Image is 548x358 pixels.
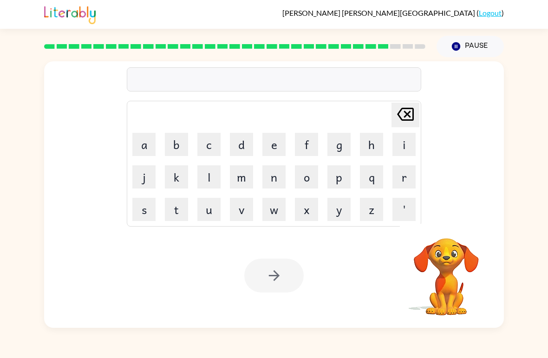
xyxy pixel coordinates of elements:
[165,198,188,221] button: t
[282,8,476,17] span: [PERSON_NAME] [PERSON_NAME][GEOGRAPHIC_DATA]
[392,198,416,221] button: '
[282,8,504,17] div: ( )
[262,165,286,189] button: n
[295,165,318,189] button: o
[479,8,502,17] a: Logout
[165,165,188,189] button: k
[437,36,504,57] button: Pause
[230,133,253,156] button: d
[400,224,493,317] video: Your browser must support playing .mp4 files to use Literably. Please try using another browser.
[327,165,351,189] button: p
[360,133,383,156] button: h
[262,198,286,221] button: w
[197,165,221,189] button: l
[327,133,351,156] button: g
[197,198,221,221] button: u
[230,165,253,189] button: m
[360,198,383,221] button: z
[197,133,221,156] button: c
[295,198,318,221] button: x
[262,133,286,156] button: e
[360,165,383,189] button: q
[392,133,416,156] button: i
[165,133,188,156] button: b
[44,4,96,24] img: Literably
[392,165,416,189] button: r
[132,133,156,156] button: a
[230,198,253,221] button: v
[295,133,318,156] button: f
[132,198,156,221] button: s
[327,198,351,221] button: y
[132,165,156,189] button: j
